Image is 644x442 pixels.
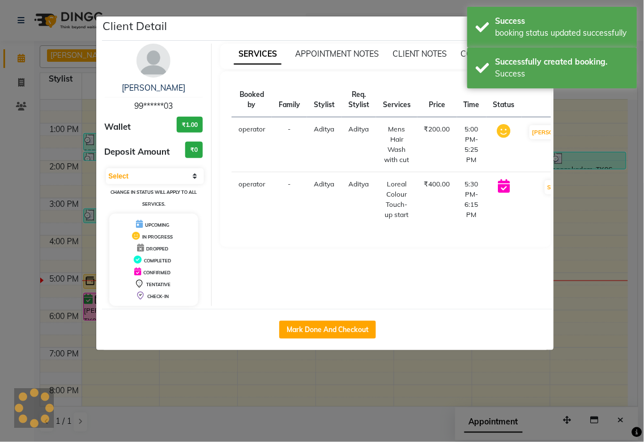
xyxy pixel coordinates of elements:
[496,27,629,39] div: booking status updated successfully
[279,321,376,339] button: Mark Done And Checkout
[177,117,203,133] h3: ₹1.00
[110,189,197,207] small: Change in status will apply to all services.
[147,294,169,299] span: CHECK-IN
[530,125,583,139] button: [PERSON_NAME]
[461,49,520,59] span: CONSUMPTION
[185,142,203,158] h3: ₹0
[383,179,411,220] div: Loreal Colour Touch-up start
[487,83,522,117] th: Status
[417,83,457,117] th: Price
[314,180,335,188] span: Aditya
[496,15,629,27] div: Success
[144,258,171,263] span: COMPLETED
[232,83,272,117] th: Booked by
[272,172,307,227] td: -
[272,83,307,117] th: Family
[383,124,411,165] div: Mens Hair Wash with cut
[295,49,379,59] span: APPOINTMENT NOTES
[457,83,487,117] th: Time
[545,180,568,194] button: START
[105,121,131,134] span: Wallet
[234,44,282,65] span: SERVICES
[342,83,376,117] th: Req. Stylist
[424,179,450,189] div: ₹400.00
[376,83,417,117] th: Services
[457,117,487,172] td: 5:00 PM-5:25 PM
[137,44,170,78] img: avatar
[349,180,369,188] span: Aditya
[143,270,170,275] span: CONFIRMED
[232,117,272,172] td: operator
[146,246,168,252] span: DROPPED
[307,83,342,117] th: Stylist
[349,125,369,133] span: Aditya
[103,18,168,35] h5: Client Detail
[457,172,487,227] td: 5:30 PM-6:15 PM
[272,117,307,172] td: -
[142,234,173,240] span: IN PROGRESS
[146,282,170,287] span: TENTATIVE
[122,83,185,93] a: [PERSON_NAME]
[232,172,272,227] td: operator
[496,68,629,80] div: Success
[424,124,450,134] div: ₹200.00
[105,146,170,159] span: Deposit Amount
[496,56,629,68] div: Successfully created booking.
[145,222,169,228] span: UPCOMING
[393,49,447,59] span: CLIENT NOTES
[314,125,335,133] span: Aditya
